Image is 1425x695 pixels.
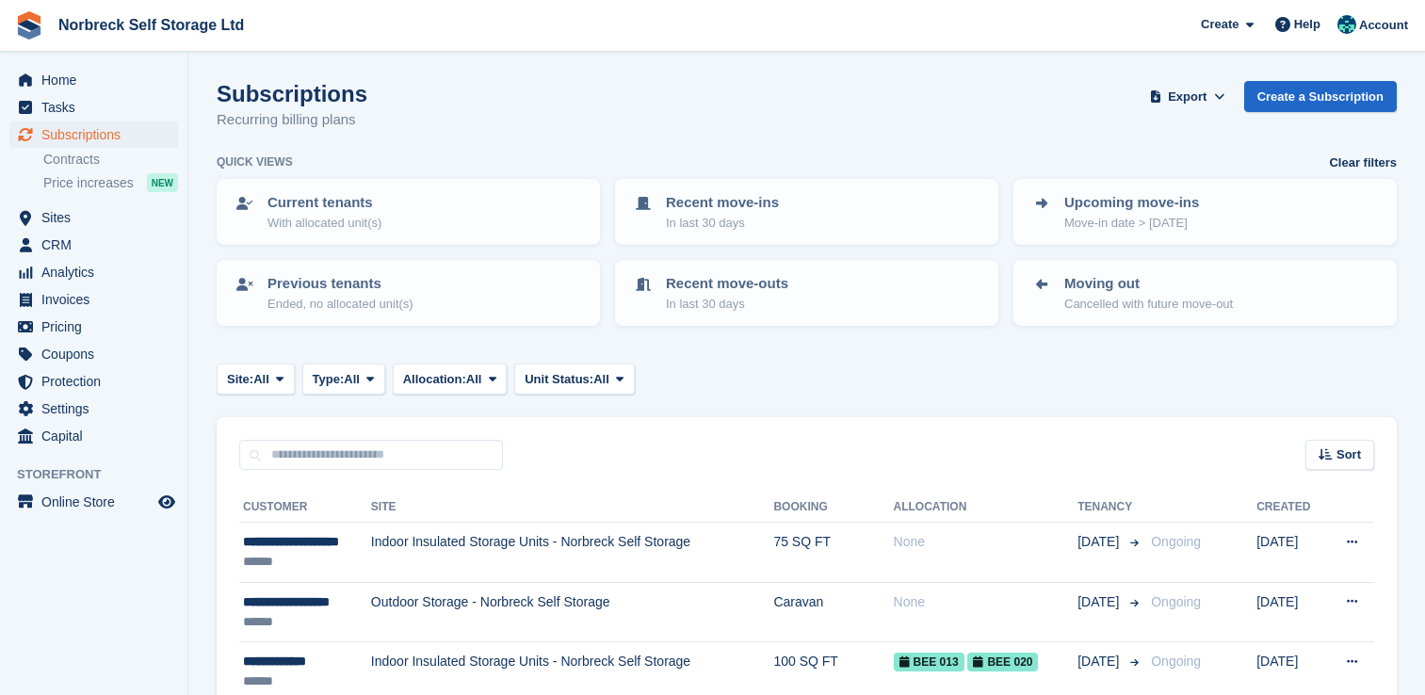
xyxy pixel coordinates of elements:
[1077,592,1123,612] span: [DATE]
[666,273,788,295] p: Recent move-outs
[267,295,413,314] p: Ended, no allocated unit(s)
[1256,493,1324,523] th: Created
[41,204,154,231] span: Sites
[1294,15,1320,34] span: Help
[41,314,154,340] span: Pricing
[403,370,466,389] span: Allocation:
[666,192,779,214] p: Recent move-ins
[41,286,154,313] span: Invoices
[894,493,1078,523] th: Allocation
[593,370,609,389] span: All
[1256,582,1324,642] td: [DATE]
[302,364,385,395] button: Type: All
[41,232,154,258] span: CRM
[514,364,634,395] button: Unit Status: All
[9,94,178,121] a: menu
[1151,654,1201,669] span: Ongoing
[155,491,178,513] a: Preview store
[9,232,178,258] a: menu
[773,523,893,583] td: 75 SQ FT
[1064,214,1199,233] p: Move-in date > [DATE]
[41,423,154,449] span: Capital
[41,489,154,515] span: Online Store
[253,370,269,389] span: All
[219,262,598,324] a: Previous tenants Ended, no allocated unit(s)
[41,94,154,121] span: Tasks
[217,154,293,170] h6: Quick views
[1329,154,1397,172] a: Clear filters
[9,489,178,515] a: menu
[267,273,413,295] p: Previous tenants
[666,295,788,314] p: In last 30 days
[1064,192,1199,214] p: Upcoming move-ins
[773,493,893,523] th: Booking
[1244,81,1397,112] a: Create a Subscription
[9,121,178,148] a: menu
[1077,652,1123,671] span: [DATE]
[1064,295,1233,314] p: Cancelled with future move-out
[1336,445,1361,464] span: Sort
[1064,273,1233,295] p: Moving out
[1151,594,1201,609] span: Ongoing
[773,582,893,642] td: Caravan
[1201,15,1239,34] span: Create
[43,174,134,192] span: Price increases
[9,341,178,367] a: menu
[371,523,774,583] td: Indoor Insulated Storage Units - Norbreck Self Storage
[9,259,178,285] a: menu
[1151,534,1201,549] span: Ongoing
[9,67,178,93] a: menu
[41,259,154,285] span: Analytics
[894,653,964,671] span: BEE 013
[15,11,43,40] img: stora-icon-8386f47178a22dfd0bd8f6a31ec36ba5ce8667c1dd55bd0f319d3a0aa187defe.svg
[617,262,996,324] a: Recent move-outs In last 30 days
[219,181,598,243] a: Current tenants With allocated unit(s)
[617,181,996,243] a: Recent move-ins In last 30 days
[41,121,154,148] span: Subscriptions
[393,364,508,395] button: Allocation: All
[371,493,774,523] th: Site
[344,370,360,389] span: All
[1337,15,1356,34] img: Sally King
[41,368,154,395] span: Protection
[9,286,178,313] a: menu
[9,204,178,231] a: menu
[466,370,482,389] span: All
[1359,16,1408,35] span: Account
[147,173,178,192] div: NEW
[217,364,295,395] button: Site: All
[666,214,779,233] p: In last 30 days
[9,423,178,449] a: menu
[313,370,345,389] span: Type:
[1146,81,1229,112] button: Export
[1256,523,1324,583] td: [DATE]
[41,396,154,422] span: Settings
[17,465,187,484] span: Storefront
[1015,262,1395,324] a: Moving out Cancelled with future move-out
[239,493,371,523] th: Customer
[41,67,154,93] span: Home
[525,370,593,389] span: Unit Status:
[9,396,178,422] a: menu
[267,192,381,214] p: Current tenants
[1077,532,1123,552] span: [DATE]
[9,314,178,340] a: menu
[9,368,178,395] a: menu
[1015,181,1395,243] a: Upcoming move-ins Move-in date > [DATE]
[967,653,1038,671] span: BEE 020
[894,532,1078,552] div: None
[217,109,367,131] p: Recurring billing plans
[1077,493,1143,523] th: Tenancy
[41,341,154,367] span: Coupons
[894,592,1078,612] div: None
[267,214,381,233] p: With allocated unit(s)
[43,172,178,193] a: Price increases NEW
[217,81,367,106] h1: Subscriptions
[51,9,251,40] a: Norbreck Self Storage Ltd
[43,151,178,169] a: Contracts
[227,370,253,389] span: Site:
[371,582,774,642] td: Outdoor Storage - Norbreck Self Storage
[1168,88,1206,106] span: Export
